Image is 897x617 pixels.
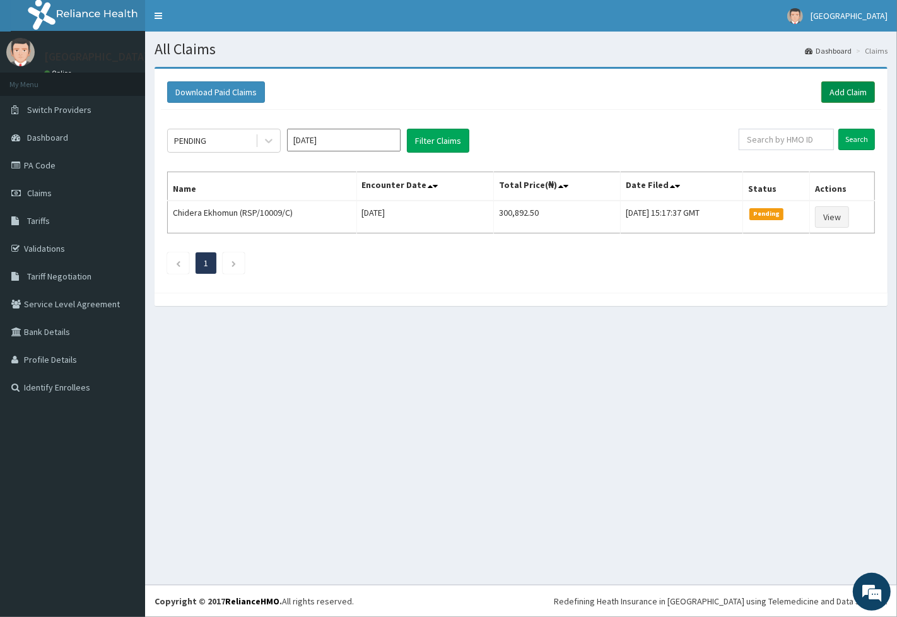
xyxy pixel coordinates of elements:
p: [GEOGRAPHIC_DATA] [44,51,148,62]
span: Tariffs [27,215,50,226]
th: Total Price(₦) [493,172,620,201]
span: Pending [749,208,784,220]
span: Dashboard [27,132,68,143]
th: Date Filed [620,172,742,201]
img: User Image [787,8,803,24]
div: Redefining Heath Insurance in [GEOGRAPHIC_DATA] using Telemedicine and Data Science! [554,595,888,608]
th: Actions [810,172,875,201]
strong: Copyright © 2017 . [155,596,282,607]
a: Next page [231,257,237,269]
textarea: Type your message and hit 'Enter' [6,344,240,389]
button: Filter Claims [407,129,469,153]
a: Dashboard [805,45,852,56]
div: PENDING [174,134,206,147]
li: Claims [853,45,888,56]
span: [GEOGRAPHIC_DATA] [811,10,888,21]
footer: All rights reserved. [145,585,897,617]
a: Page 1 is your current page [204,257,208,269]
div: Chat with us now [66,71,212,87]
span: Switch Providers [27,104,91,115]
input: Search [838,129,875,150]
img: d_794563401_company_1708531726252_794563401 [23,63,51,95]
a: Previous page [175,257,181,269]
td: 300,892.50 [493,201,620,233]
td: [DATE] [356,201,493,233]
img: User Image [6,38,35,66]
input: Search by HMO ID [739,129,834,150]
div: Minimize live chat window [207,6,237,37]
td: [DATE] 15:17:37 GMT [620,201,742,233]
a: RelianceHMO [225,596,279,607]
span: We're online! [73,159,174,286]
input: Select Month and Year [287,129,401,151]
th: Encounter Date [356,172,493,201]
button: Download Paid Claims [167,81,265,103]
span: Tariff Negotiation [27,271,91,282]
td: Chidera Ekhomun (RSP/10009/C) [168,201,357,233]
th: Status [742,172,810,201]
h1: All Claims [155,41,888,57]
span: Claims [27,187,52,199]
th: Name [168,172,357,201]
a: View [815,206,849,228]
a: Add Claim [821,81,875,103]
a: Online [44,69,74,78]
